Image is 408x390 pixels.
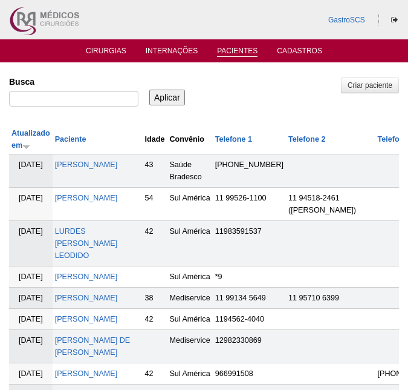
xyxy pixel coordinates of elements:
[288,135,325,144] a: Telefone 2
[9,91,138,107] input: Digite os termos que você deseja procurar.
[55,273,118,281] a: [PERSON_NAME]
[55,315,118,323] a: [PERSON_NAME]
[167,288,212,309] td: Mediservice
[167,266,212,288] td: Sul América
[167,154,212,188] td: Saúde Bradesco
[55,194,118,202] a: [PERSON_NAME]
[22,142,30,150] img: ordem crescente
[9,188,53,221] td: [DATE]
[55,336,131,357] a: [PERSON_NAME] DE [PERSON_NAME]
[9,266,53,288] td: [DATE]
[55,227,118,260] a: LURDES [PERSON_NAME] LEODIDO
[9,154,53,188] td: [DATE]
[391,16,398,24] i: Sair
[213,363,286,385] td: 966991508
[341,78,399,93] a: Criar paciente
[143,125,167,154] th: Idade
[213,330,286,363] td: 12982330869
[9,221,53,266] td: [DATE]
[213,309,286,330] td: 1194562-4040
[167,309,212,330] td: Sul América
[143,221,167,266] td: 42
[143,154,167,188] td: 43
[167,221,212,266] td: Sul América
[286,188,375,221] td: 11 94518-2461 ([PERSON_NAME])
[9,363,53,385] td: [DATE]
[213,288,286,309] td: 11 99134 5649
[217,47,257,57] a: Pacientes
[9,330,53,363] td: [DATE]
[55,369,118,378] a: [PERSON_NAME]
[146,47,198,59] a: Internações
[86,47,126,59] a: Cirurgias
[55,135,86,144] a: Paciente
[143,309,167,330] td: 42
[277,47,322,59] a: Cadastros
[143,363,167,385] td: 42
[9,76,138,88] label: Busca
[149,90,185,105] input: Aplicar
[213,221,286,266] td: 11983591537
[167,330,212,363] td: Mediservice
[215,135,252,144] a: Telefone 1
[213,154,286,188] td: [PHONE_NUMBER]
[286,288,375,309] td: 11 95710 6399
[11,129,50,150] a: Atualizado em
[9,309,53,330] td: [DATE]
[143,188,167,221] td: 54
[167,188,212,221] td: Sul América
[213,188,286,221] td: 11 99526-1100
[328,16,365,24] a: GastroSCS
[55,160,118,169] a: [PERSON_NAME]
[9,288,53,309] td: [DATE]
[167,125,212,154] th: Convênio
[55,294,118,302] a: [PERSON_NAME]
[143,288,167,309] td: 38
[167,363,212,385] td: Sul América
